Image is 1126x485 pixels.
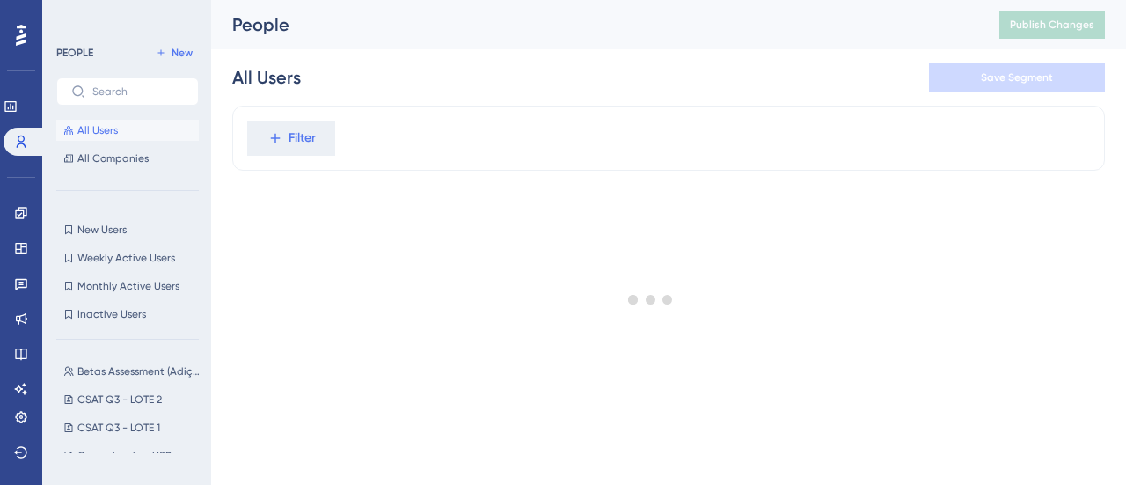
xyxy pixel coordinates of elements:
[77,421,160,435] span: CSAT Q3 - LOTE 1
[77,251,175,265] span: Weekly Active Users
[56,148,199,169] button: All Companies
[999,11,1105,39] button: Publish Changes
[56,46,93,60] div: PEOPLE
[929,63,1105,92] button: Save Segment
[77,393,162,407] span: CSAT Q3 - LOTE 2
[56,219,199,240] button: New Users
[56,417,209,438] button: CSAT Q3 - LOTE 1
[77,151,149,165] span: All Companies
[77,307,146,321] span: Inactive Users
[232,65,301,90] div: All Users
[232,12,955,37] div: People
[172,46,193,60] span: New
[77,223,127,237] span: New Users
[56,247,199,268] button: Weekly Active Users
[150,42,199,63] button: New
[981,70,1053,85] span: Save Segment
[56,389,209,410] button: CSAT Q3 - LOTE 2
[56,276,199,297] button: Monthly Active Users
[92,85,184,98] input: Search
[56,304,199,325] button: Inactive Users
[77,279,179,293] span: Monthly Active Users
[56,445,209,467] button: Comunicado - USP
[56,120,199,141] button: All Users
[1010,18,1094,32] span: Publish Changes
[56,361,209,382] button: Betas Assessment (Adição manual)
[77,449,172,463] span: Comunicado - USP
[77,123,118,137] span: All Users
[77,364,202,378] span: Betas Assessment (Adição manual)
